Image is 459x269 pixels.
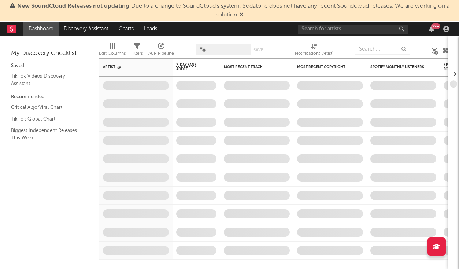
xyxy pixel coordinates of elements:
[11,93,88,102] div: Recommended
[148,40,174,61] div: A&R Pipeline
[11,115,81,123] a: TikTok Global Chart
[103,65,158,69] div: Artist
[131,40,143,61] div: Filters
[131,49,143,58] div: Filters
[114,22,139,36] a: Charts
[253,48,263,52] button: Save
[11,103,81,111] a: Critical Algo/Viral Chart
[176,63,206,71] span: 7-Day Fans Added
[295,40,333,61] div: Notifications (Artist)
[297,65,352,69] div: Most Recent Copyright
[59,22,114,36] a: Discovery Assistant
[355,44,410,55] input: Search...
[139,22,162,36] a: Leads
[11,62,88,70] div: Saved
[429,26,434,32] button: 99+
[99,40,126,61] div: Edit Columns
[11,49,88,58] div: My Discovery Checklist
[239,12,244,18] span: Dismiss
[11,72,81,87] a: TikTok Videos Discovery Assistant
[295,49,333,58] div: Notifications (Artist)
[99,49,126,58] div: Edit Columns
[431,23,440,29] div: 99 +
[148,49,174,58] div: A&R Pipeline
[17,3,129,9] span: New SoundCloud Releases not updating
[224,65,279,69] div: Most Recent Track
[11,145,81,153] a: Shazam Top 200
[11,126,81,141] a: Biggest Independent Releases This Week
[23,22,59,36] a: Dashboard
[17,3,449,18] span: : Due to a change to SoundCloud's system, Sodatone does not have any recent Soundcloud releases. ...
[298,25,408,34] input: Search for artists
[370,65,425,69] div: Spotify Monthly Listeners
